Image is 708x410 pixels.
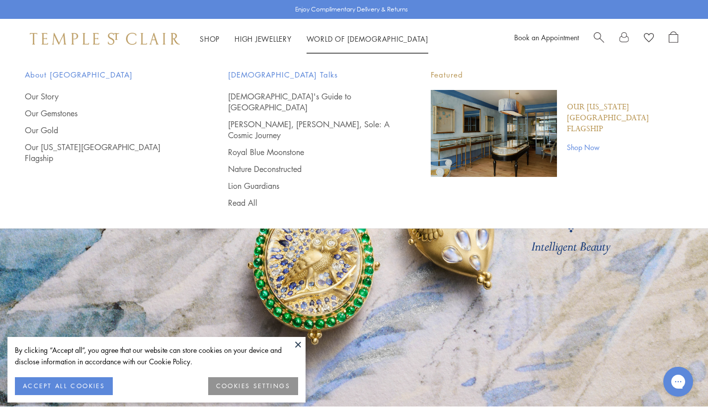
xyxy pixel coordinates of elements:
a: Nature Deconstructed [228,164,392,174]
a: Royal Blue Moonstone [228,147,392,158]
a: Our Gemstones [25,108,188,119]
p: Enjoy Complimentary Delivery & Returns [295,4,408,14]
a: [DEMOGRAPHIC_DATA]'s Guide to [GEOGRAPHIC_DATA] [228,91,392,113]
nav: Main navigation [200,33,428,45]
a: Our [US_STATE][GEOGRAPHIC_DATA] Flagship [567,102,683,135]
a: ShopShop [200,34,220,44]
a: Shop Now [567,142,683,153]
a: Our Story [25,91,188,102]
a: High JewelleryHigh Jewellery [235,34,292,44]
a: World of [DEMOGRAPHIC_DATA]World of [DEMOGRAPHIC_DATA] [307,34,428,44]
a: Read All [228,197,392,208]
a: Open Shopping Bag [669,31,678,46]
button: ACCEPT ALL COOKIES [15,377,113,395]
span: [DEMOGRAPHIC_DATA] Talks [228,69,392,81]
span: About [GEOGRAPHIC_DATA] [25,69,188,81]
button: COOKIES SETTINGS [208,377,298,395]
a: Search [594,31,604,46]
a: Our Gold [25,125,188,136]
a: [PERSON_NAME], [PERSON_NAME], Sole: A Cosmic Journey [228,119,392,141]
a: Lion Guardians [228,180,392,191]
p: Featured [431,69,683,81]
a: Book an Appointment [514,32,579,42]
a: Our [US_STATE][GEOGRAPHIC_DATA] Flagship [25,142,188,164]
img: Temple St. Clair [30,33,180,45]
a: View Wishlist [644,31,654,46]
iframe: Gorgias live chat messenger [658,363,698,400]
div: By clicking “Accept all”, you agree that our website can store cookies on your device and disclos... [15,344,298,367]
